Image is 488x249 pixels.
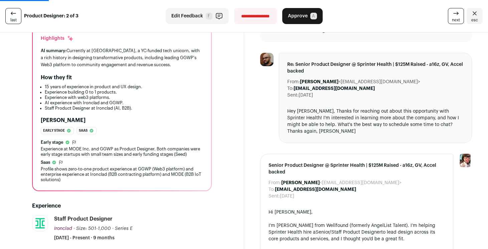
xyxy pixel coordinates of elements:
span: esc [471,17,478,23]
span: Edit Feedback [171,13,203,19]
li: Experience building 0 to 1 products. [45,90,203,95]
span: F [206,13,212,19]
span: [DATE] - Present · 9 months [54,235,115,241]
dt: To: [287,85,294,92]
dd: <[EMAIL_ADDRESS][DOMAIN_NAME]> [300,79,420,85]
dt: Sent: [287,92,299,99]
a: Close [467,8,483,24]
span: Series E [115,226,133,231]
strong: Product Designer: 2 of 3 [24,13,78,19]
span: Saas [41,160,50,165]
span: last [10,17,17,23]
div: Profile shows zero-to-one product experience at GGWP (Web3 platform) and enterprise experience at... [41,166,203,182]
li: Experience with web3 platforms. [45,95,203,100]
dt: From: [287,79,300,85]
span: next [452,17,460,23]
span: · Size: 501-1,000 [73,226,111,231]
dd: <[EMAIL_ADDRESS][DOMAIN_NAME]> [281,179,401,186]
h2: Experience [32,202,212,210]
img: 13a84033403f162f25ea8bb10cf14f0cbdb8c484e7f2ba2b3c917a5c9ca30656.png [32,216,48,231]
div: Hey [PERSON_NAME], Thanks for reaching out about this opportunity with Sprinter Health! I'm inter... [287,108,464,135]
span: Senior Product Designer @ Sprinter Health | $125M Raised - a16z, GV, Accel backed [269,162,445,175]
span: Early stage [41,140,63,145]
dt: To: [269,186,275,193]
div: Experience at MODE Inc. and GGWP as Product Designer. Both companies were early stage startups wi... [41,146,203,157]
h2: How they fit [41,74,72,82]
b: [EMAIL_ADDRESS][DOMAIN_NAME] [294,86,375,91]
button: Edit Feedback F [166,8,229,24]
span: · [112,225,114,232]
span: Approve [288,13,308,19]
li: 15 years of experience in product and UX design. [45,84,203,90]
h2: [PERSON_NAME] [41,116,86,124]
li: AI experience with Ironclad and GGWP. [45,100,203,106]
a: Senior/Staff Product Designer [316,230,381,235]
b: [PERSON_NAME] [281,180,320,185]
div: Currently at [GEOGRAPHIC_DATA], a YC-funded tech unicorn, with a rich history in designing transf... [41,47,203,68]
dt: From: [269,179,281,186]
a: next [448,8,464,24]
button: Approve A [282,8,323,24]
span: Ironclad [54,226,72,231]
span: Saas [79,127,88,134]
li: Staff Product Designer at Ironclad (AI, B2B). [45,106,203,111]
img: 14759586-medium_jpg [459,154,472,167]
span: A [310,13,317,19]
a: last [5,8,21,24]
span: AI summary: [41,48,66,53]
b: [EMAIL_ADDRESS][DOMAIN_NAME] [275,187,356,192]
div: I’m [PERSON_NAME] from Wellfound (formerly AngelList Talent). I’m helping Sprinter Health hire a ... [269,222,445,242]
dt: Sent: [269,193,280,200]
dd: [DATE] [299,92,313,99]
span: Re: Senior Product Designer @ Sprinter Health | $125M Raised - a16z, GV, Accel backed [287,61,464,75]
div: Hi [PERSON_NAME], [269,209,445,216]
div: Staff Product Designer [54,215,113,223]
span: Early stage [43,127,65,134]
dd: [DATE] [280,193,294,200]
img: 802fa6376ce85b445a6e9d71a29d5844c1757fd3a1ab31f03c7793e68d0149fa [260,53,274,66]
div: Highlights [41,35,74,42]
b: [PERSON_NAME] [300,80,338,84]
